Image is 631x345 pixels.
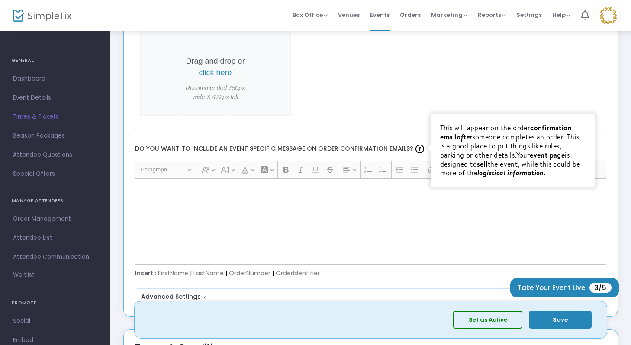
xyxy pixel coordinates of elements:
strong: . [477,168,545,177]
span: 3/5 [589,283,612,293]
span: Special Offers [13,168,97,180]
p: Drag and drop or [180,55,251,79]
div: This will appear on the order someone completes an order. This is a good place to put things like... [440,123,586,177]
span: Attendee Communication [13,251,97,263]
span: Box Office [293,11,328,19]
span: Orders [400,4,421,26]
span: Season Packages [13,130,97,142]
em: after [457,132,473,142]
span: Attendee Questions [13,149,97,161]
span: Insert : [135,269,156,277]
div: Editor toolbar [135,161,607,178]
strong: sell [477,159,488,169]
span: Recommended 750px wide X 472px tall [180,84,251,102]
span: click here [199,68,232,77]
span: Settings [516,4,542,26]
span: Social [13,316,97,327]
h4: MANAGE ATTENDEES [12,192,99,210]
strong: event page [530,150,565,160]
h4: GENERAL [12,52,99,69]
span: Event Details [13,92,97,103]
span: Order Management [13,213,97,225]
span: Reports [478,11,506,19]
button: Paragraph [137,163,195,176]
label: Do you want to include an event specific message on order confirmation emails? [131,138,611,161]
span: Waitlist [13,271,35,279]
em: logistical information [477,168,544,177]
span: Events [370,4,390,26]
button: Set as Active [453,311,522,329]
span: Help [552,11,570,19]
span: Venues [338,4,360,26]
h4: PROMOTE [12,294,99,312]
span: Times & Tickets [13,111,97,123]
img: question-mark [415,145,424,153]
button: Take Your Event Live3/5 [510,278,619,297]
div: Rich Text Editor, main [135,178,607,265]
span: Marketing [431,11,467,19]
span: Dashboard [13,73,97,84]
button: Advanced Settings [138,292,603,302]
span: Attendee List [13,232,97,244]
strong: confirmation email [440,123,572,142]
button: Save [529,311,592,329]
span: Paragraph [141,164,186,175]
